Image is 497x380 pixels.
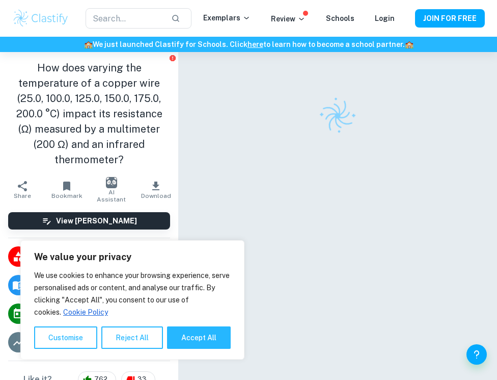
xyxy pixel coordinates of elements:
[84,40,93,48] span: 🏫
[326,14,354,22] a: Schools
[14,192,31,199] span: Share
[375,14,395,22] a: Login
[12,8,69,29] img: Clastify logo
[134,175,179,204] button: Download
[141,192,171,199] span: Download
[89,175,134,204] button: AI Assistant
[95,189,128,203] span: AI Assistant
[51,192,82,199] span: Bookmark
[86,8,163,29] input: Search...
[167,326,231,349] button: Accept All
[466,344,487,365] button: Help and Feedback
[415,9,485,28] button: JOIN FOR FREE
[405,40,413,48] span: 🏫
[34,326,97,349] button: Customise
[203,12,251,23] p: Exemplars
[34,269,231,318] p: We use cookies to enhance your browsing experience, serve personalised ads or content, and analys...
[101,326,163,349] button: Reject All
[63,308,108,317] a: Cookie Policy
[8,60,170,167] h1: How does varying the temperature of a copper wire (25.0, 100.0, 125.0, 150.0, 175.0, 200.0 °C) im...
[169,54,176,62] button: Report issue
[45,175,90,204] button: Bookmark
[20,240,244,360] div: We value your privacy
[106,177,117,188] img: AI Assistant
[313,91,363,141] img: Clastify logo
[247,40,263,48] a: here
[34,251,231,263] p: We value your privacy
[2,39,495,50] h6: We just launched Clastify for Schools. Click to learn how to become a school partner.
[56,215,137,226] h6: View [PERSON_NAME]
[8,212,170,230] button: View [PERSON_NAME]
[271,13,306,24] p: Review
